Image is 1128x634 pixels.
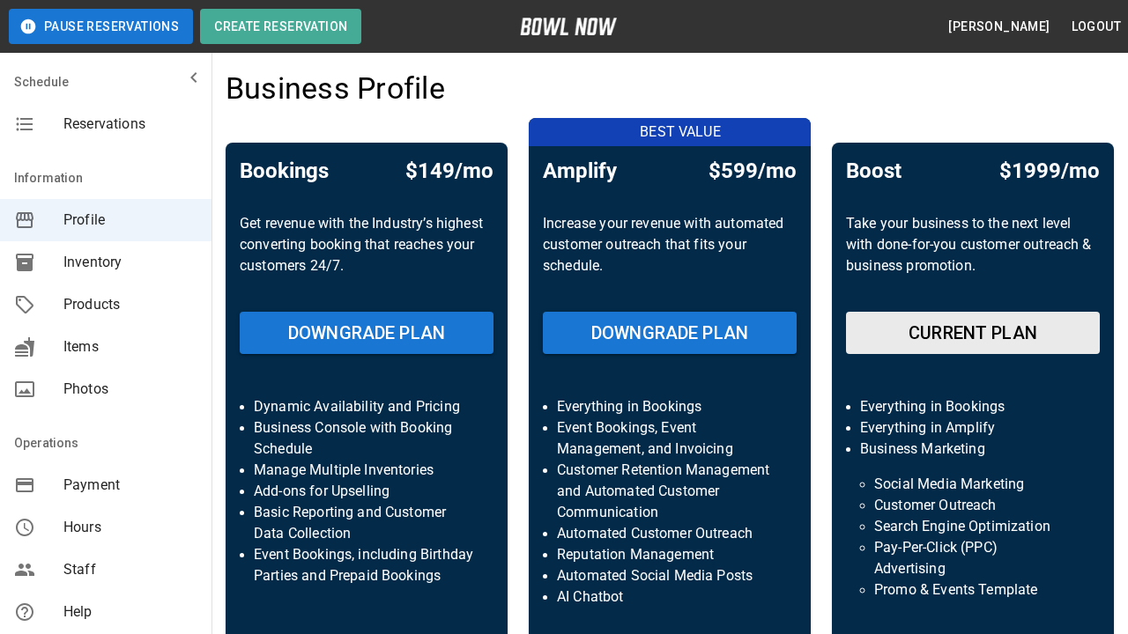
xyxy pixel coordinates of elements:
h5: Bookings [240,157,329,185]
p: Social Media Marketing [874,474,1072,495]
h6: DOWNGRADE PLAN [591,319,748,347]
p: Search Engine Optimization [874,516,1072,537]
p: Everything in Bookings [860,396,1086,417]
button: Create Reservation [200,9,361,44]
p: Reputation Management [557,544,783,565]
button: DOWNGRADE PLAN [240,312,493,354]
h5: Boost [846,157,902,185]
p: Customer Retention Management and Automated Customer Communication [557,460,783,523]
span: Staff [63,559,197,580]
p: Everything in Bookings [557,396,783,417]
p: Business Marketing [860,439,1086,460]
p: Business Console with Booking Schedule [254,417,479,460]
h5: $599/mo [709,157,797,185]
p: Increase your revenue with automated customer outreach that fits your schedule. [543,213,797,298]
img: logo [520,18,617,35]
p: Take your business to the next level with done-for-you customer outreach & business promotion. [846,213,1100,298]
p: Automated Customer Outreach [557,523,783,544]
span: Items [63,336,197,358]
button: Logout [1065,11,1128,43]
h6: DOWNGRADE PLAN [288,319,445,347]
span: Products [63,294,197,315]
p: AI Chatbot [557,586,783,608]
p: BEST VALUE [539,122,821,143]
span: Reservations [63,114,197,135]
p: Manage Multiple Inventories [254,460,479,481]
p: Basic Reporting and Customer Data Collection [254,502,479,544]
button: DOWNGRADE PLAN [543,312,797,354]
h4: Business Profile [226,70,445,107]
p: Everything in Amplify [860,417,1086,439]
span: Inventory [63,252,197,273]
span: Help [63,601,197,623]
p: Automated Social Media Posts [557,565,783,586]
p: Customer Outreach [874,495,1072,516]
p: Event Bookings, Event Management, and Invoicing [557,417,783,460]
span: Profile [63,210,197,231]
h5: $149/mo [405,157,493,185]
span: Photos [63,379,197,400]
p: Dynamic Availability and Pricing [254,396,479,417]
h5: $1999/mo [999,157,1100,185]
p: Pay-Per-Click (PPC) Advertising [874,537,1072,579]
h5: Amplify [543,157,617,185]
p: Get revenue with the Industry’s highest converting booking that reaches your customers 24/7. [240,213,493,298]
p: Event Bookings, including Birthday Parties and Prepaid Bookings [254,544,479,586]
p: Promo & Events Template [874,579,1072,601]
button: [PERSON_NAME] [941,11,1057,43]
button: Pause Reservations [9,9,193,44]
p: Add-ons for Upselling [254,481,479,502]
span: Hours [63,517,197,538]
span: Payment [63,475,197,496]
